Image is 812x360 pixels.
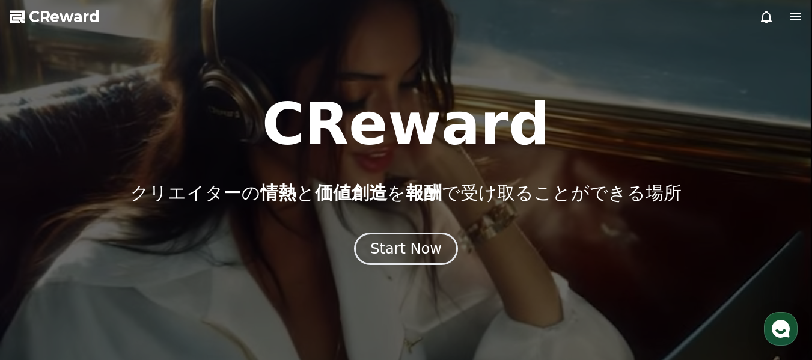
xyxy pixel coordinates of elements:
[315,182,387,203] span: 価値創造
[10,7,100,26] a: CReward
[130,182,682,204] p: クリエイターの と を で受け取ることができる場所
[354,245,458,256] a: Start Now
[178,278,207,288] span: Settings
[100,279,135,288] span: Messages
[260,182,296,203] span: 情熱
[4,260,79,290] a: Home
[354,233,458,265] button: Start Now
[79,260,155,290] a: Messages
[406,182,442,203] span: 報酬
[31,278,52,288] span: Home
[155,260,231,290] a: Settings
[29,7,100,26] span: CReward
[262,96,550,153] h1: CReward
[370,239,442,258] div: Start Now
